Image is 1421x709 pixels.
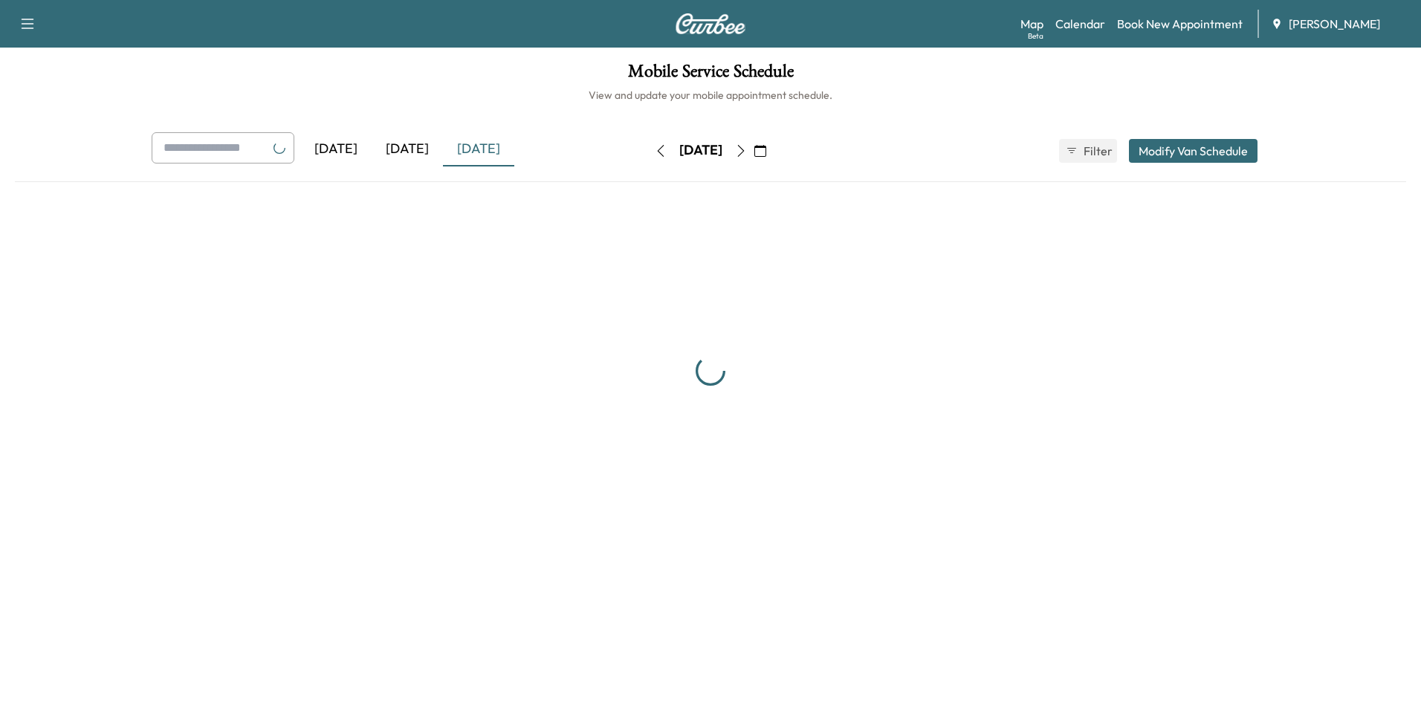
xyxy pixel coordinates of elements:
[1129,139,1257,163] button: Modify Van Schedule
[675,13,746,34] img: Curbee Logo
[1028,30,1043,42] div: Beta
[1059,139,1117,163] button: Filter
[679,141,722,160] div: [DATE]
[1084,142,1110,160] span: Filter
[443,132,514,166] div: [DATE]
[1289,15,1380,33] span: [PERSON_NAME]
[372,132,443,166] div: [DATE]
[15,62,1406,88] h1: Mobile Service Schedule
[1020,15,1043,33] a: MapBeta
[15,88,1406,103] h6: View and update your mobile appointment schedule.
[1055,15,1105,33] a: Calendar
[300,132,372,166] div: [DATE]
[1117,15,1243,33] a: Book New Appointment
